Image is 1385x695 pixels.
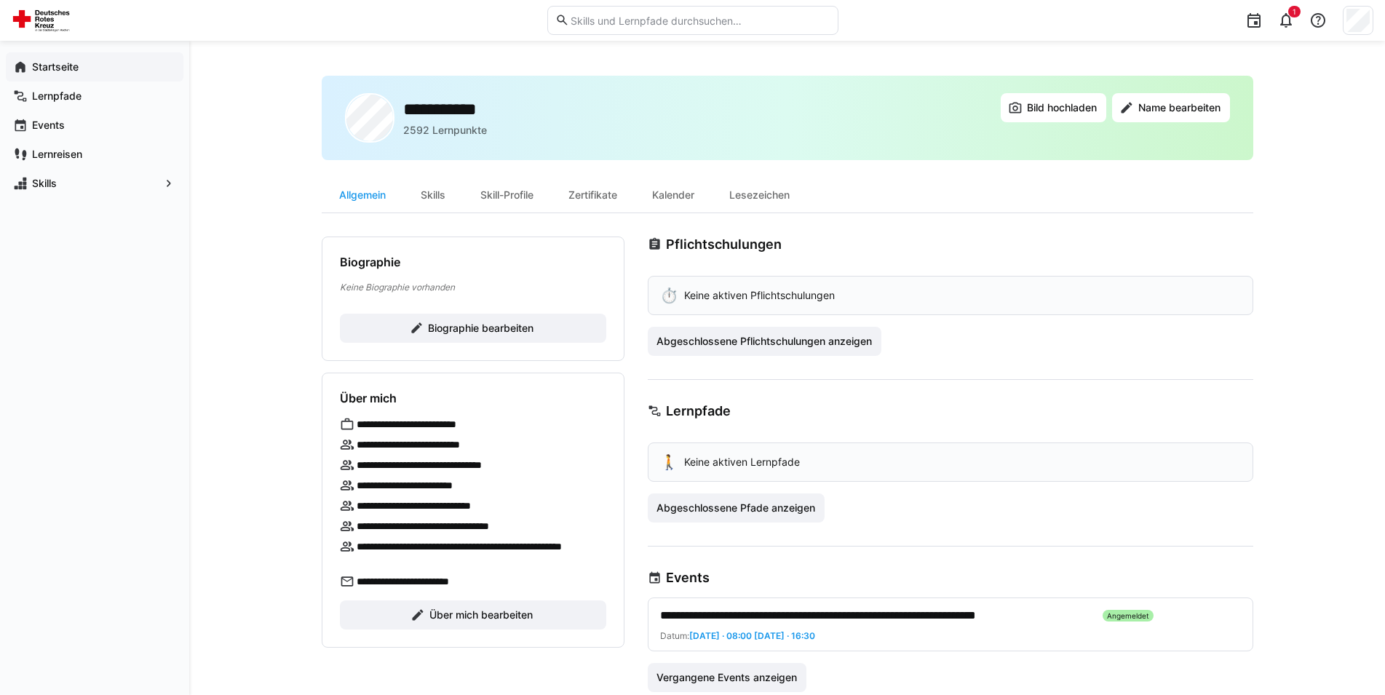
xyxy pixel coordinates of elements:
div: Zertifikate [551,178,635,213]
h4: Biographie [340,255,400,269]
span: [DATE] · 08:00 [DATE] · 16:30 [689,630,815,641]
button: Abgeschlossene Pflichtschulungen anzeigen [648,327,882,356]
p: 2592 Lernpunkte [403,123,487,138]
p: Keine aktiven Lernpfade [684,455,800,469]
p: Keine Biographie vorhanden [340,281,606,293]
button: Biographie bearbeiten [340,314,606,343]
span: Biographie bearbeiten [426,321,536,335]
span: Abgeschlossene Pfade anzeigen [654,501,817,515]
div: Datum: [660,630,1229,642]
span: 1 [1293,7,1296,16]
div: Allgemein [322,178,403,213]
span: Angemeldet [1107,611,1149,620]
p: Keine aktiven Pflichtschulungen [684,288,835,303]
span: Über mich bearbeiten [427,608,535,622]
h3: Events [666,570,710,586]
span: Abgeschlossene Pflichtschulungen anzeigen [654,334,874,349]
span: Name bearbeiten [1136,100,1223,115]
div: ⏱️ [660,288,678,303]
div: Skill-Profile [463,178,551,213]
div: Skills [403,178,463,213]
button: Vergangene Events anzeigen [648,663,807,692]
input: Skills und Lernpfade durchsuchen… [569,14,830,27]
button: Name bearbeiten [1112,93,1230,122]
div: 🚶 [660,455,678,469]
button: Abgeschlossene Pfade anzeigen [648,493,825,523]
h4: Über mich [340,391,397,405]
button: Bild hochladen [1001,93,1106,122]
div: Kalender [635,178,712,213]
span: Vergangene Events anzeigen [654,670,799,685]
div: Lesezeichen [712,178,807,213]
h3: Pflichtschulungen [666,237,782,253]
span: Bild hochladen [1025,100,1099,115]
h3: Lernpfade [666,403,731,419]
button: Über mich bearbeiten [340,600,606,630]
